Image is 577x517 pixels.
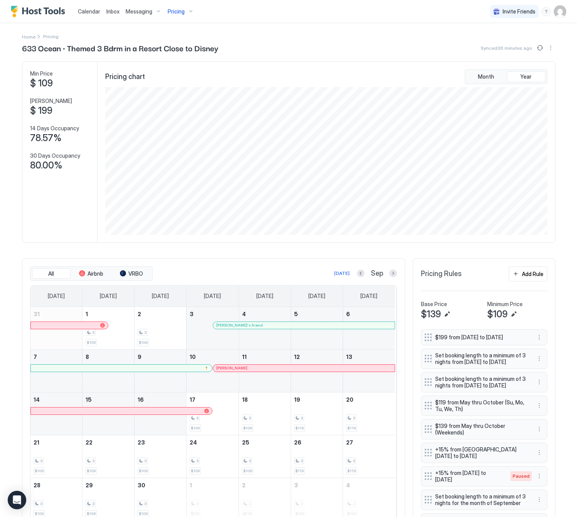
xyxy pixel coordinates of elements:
[535,354,544,363] div: menu
[106,7,119,15] a: Inbox
[353,458,355,463] span: 3
[535,401,544,410] div: menu
[196,286,229,306] a: Wednesday
[507,71,545,82] button: Year
[535,424,544,434] div: menu
[22,34,35,40] span: Home
[343,435,395,450] a: September 27, 2025
[216,323,263,328] span: [PERSON_NAME]'s friend
[87,340,96,345] span: $109
[138,354,141,360] span: 9
[135,349,187,392] td: September 9, 2025
[239,307,291,321] a: September 4, 2025
[187,350,238,364] a: September 10, 2025
[187,392,239,435] td: September 17, 2025
[291,392,343,407] a: September 19, 2025
[135,435,186,450] a: September 23, 2025
[435,334,527,341] span: $199 from [DATE] to [DATE]
[105,72,145,81] span: Pricing chart
[82,435,135,478] td: September 22, 2025
[196,458,199,463] span: 3
[343,307,395,350] td: September 6, 2025
[421,269,462,278] span: Pricing Rules
[86,311,88,317] span: 1
[135,307,187,350] td: September 2, 2025
[294,396,300,403] span: 19
[139,468,148,473] span: $109
[421,308,441,320] span: $139
[535,401,544,410] button: More options
[343,392,395,407] a: September 20, 2025
[357,269,365,277] button: Previous month
[138,311,141,317] span: 2
[509,310,518,319] button: Edit
[190,396,195,403] span: 17
[535,495,544,504] div: menu
[256,293,273,300] span: [DATE]
[467,71,505,82] button: Month
[40,501,42,506] span: 3
[144,330,146,335] span: 3
[239,392,291,407] a: September 18, 2025
[249,458,251,463] span: 3
[30,70,53,77] span: Min Price
[295,426,304,431] span: $119
[503,8,535,15] span: Invite Friends
[242,482,246,488] span: 2
[135,435,187,478] td: September 23, 2025
[139,340,148,345] span: $109
[135,392,187,435] td: September 16, 2025
[371,269,383,278] span: Sep
[249,416,251,421] span: 3
[30,350,82,364] a: September 7, 2025
[190,354,196,360] span: 10
[239,392,291,435] td: September 18, 2025
[291,307,343,350] td: September 5, 2025
[187,478,238,492] a: October 1, 2025
[481,45,532,51] span: Synced 36 minutes ago
[22,32,35,40] a: Home
[187,435,239,478] td: September 24, 2025
[291,392,343,435] td: September 19, 2025
[535,377,544,387] button: More options
[520,73,532,80] span: Year
[535,448,544,457] div: menu
[82,392,134,407] a: September 15, 2025
[86,396,92,403] span: 15
[87,270,103,277] span: Airbnb
[291,349,343,392] td: September 12, 2025
[34,311,40,317] span: 31
[30,478,82,492] a: September 28, 2025
[301,416,303,421] span: 3
[40,286,72,306] a: Sunday
[92,286,124,306] a: Monday
[30,160,62,171] span: 80.00%
[535,448,544,457] button: More options
[30,266,153,281] div: tab-group
[34,396,40,403] span: 14
[346,482,350,488] span: 4
[92,458,94,463] span: 3
[346,311,350,317] span: 6
[294,311,298,317] span: 5
[144,286,177,306] a: Tuesday
[216,365,247,370] span: [PERSON_NAME]
[82,349,135,392] td: September 8, 2025
[43,34,59,39] span: Breadcrumb
[535,495,544,504] button: More options
[442,310,452,319] button: Edit
[87,468,96,473] span: $109
[100,293,117,300] span: [DATE]
[34,482,40,488] span: 28
[435,470,503,483] span: +15% from [DATE] to [DATE]
[535,333,544,342] button: More options
[191,426,200,431] span: $109
[30,307,82,321] a: August 31, 2025
[30,349,82,392] td: September 7, 2025
[78,8,100,15] span: Calendar
[191,468,200,473] span: $109
[435,423,527,436] span: $139 from May thru October (Weekends)
[308,293,325,300] span: [DATE]
[242,396,248,403] span: 18
[343,350,395,364] a: September 13, 2025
